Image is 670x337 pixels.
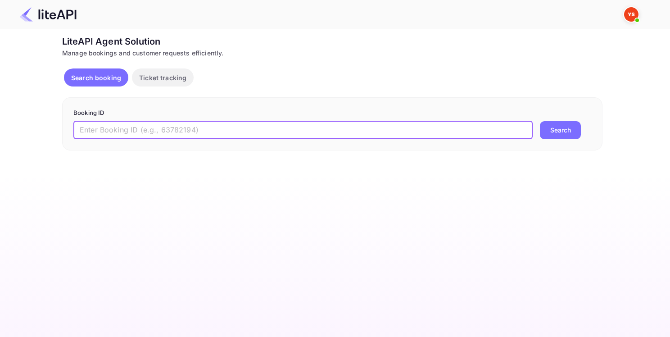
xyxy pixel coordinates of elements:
[139,73,186,82] p: Ticket tracking
[73,109,591,118] p: Booking ID
[71,73,121,82] p: Search booking
[62,48,602,58] div: Manage bookings and customer requests efficiently.
[62,35,602,48] div: LiteAPI Agent Solution
[20,7,77,22] img: LiteAPI Logo
[624,7,638,22] img: Yandex Support
[540,121,581,139] button: Search
[73,121,533,139] input: Enter Booking ID (e.g., 63782194)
